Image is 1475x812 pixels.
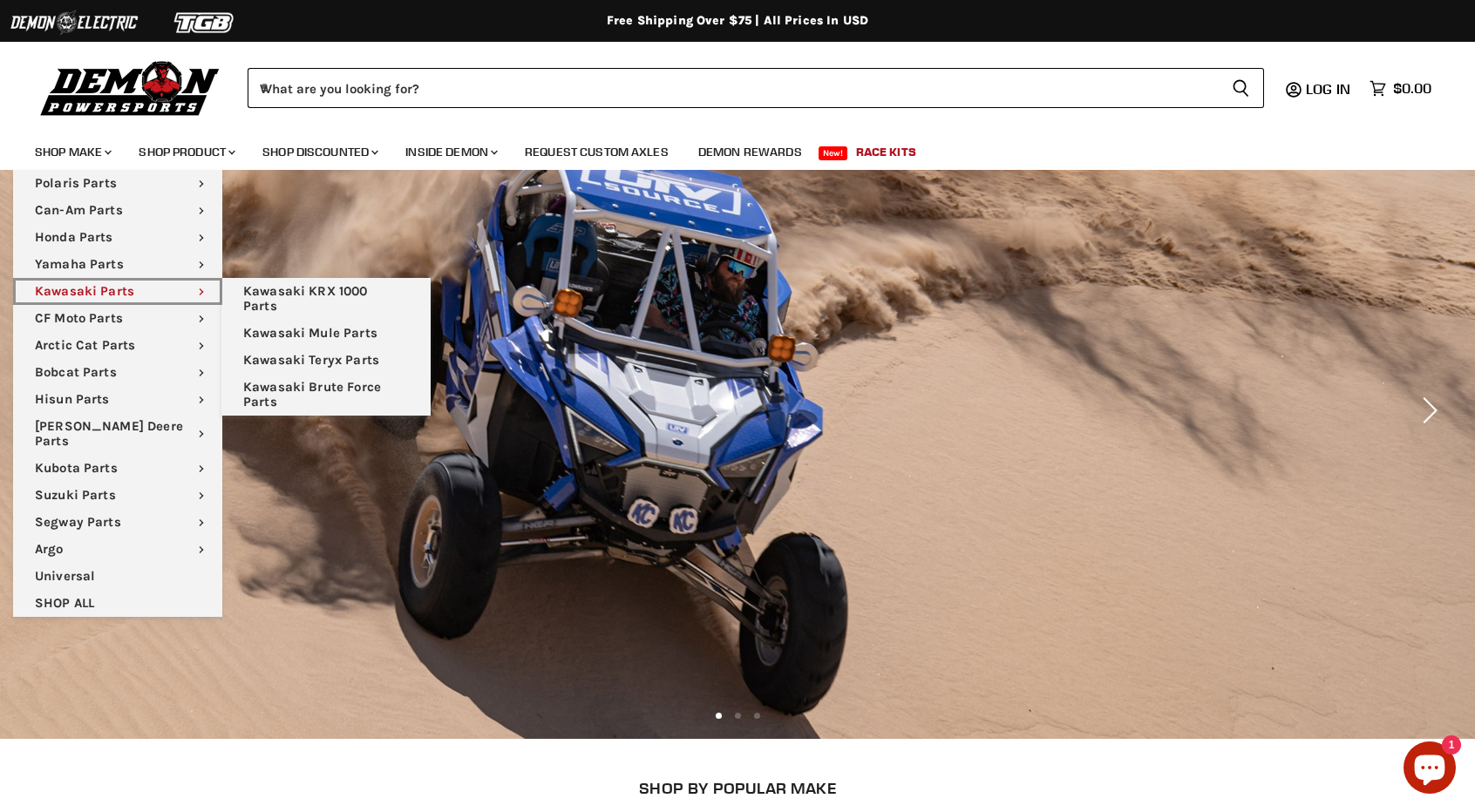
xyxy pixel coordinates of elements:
[13,170,222,617] ul: Main menu
[13,224,222,251] a: Honda Parts
[221,278,431,416] ul: Main menu
[685,134,815,170] a: Demon Rewards
[13,563,222,590] a: Universal
[13,482,222,509] a: Suzuki Parts
[819,146,848,160] span: New!
[221,278,431,320] a: Kawasaki KRX 1000 Parts
[1218,68,1264,108] button: Search
[248,68,1218,108] input: When autocomplete results are available use up and down arrows to review and enter to select
[40,13,1435,29] div: Free Shipping Over $75 | All Prices In USD
[249,134,389,170] a: Shop Discounted
[13,305,222,332] a: CF Moto Parts
[512,134,682,170] a: Request Custom Axles
[13,455,222,482] a: Kubota Parts
[1410,393,1444,428] button: Next
[9,6,139,39] img: Demon Electric Logo 2
[735,713,741,719] li: Page dot 2
[62,779,1414,797] h2: SHOP BY POPULAR MAKE
[843,134,929,170] a: Race Kits
[1306,80,1350,98] span: Log in
[1398,741,1461,798] inbox-online-store-chat: Shopify online store chat
[13,536,222,563] a: Argo
[13,251,222,278] a: Yamaha Parts
[754,713,760,719] li: Page dot 3
[13,278,222,305] a: Kawasaki Parts
[392,134,508,170] a: Inside Demon
[1298,81,1361,97] a: Log in
[248,68,1264,108] form: Product
[13,359,222,386] a: Bobcat Parts
[221,347,431,374] a: Kawasaki Teryx Parts
[221,320,431,347] a: Kawasaki Mule Parts
[1361,76,1440,101] a: $0.00
[13,386,222,413] a: Hisun Parts
[716,713,722,719] li: Page dot 1
[13,590,222,617] a: SHOP ALL
[1393,80,1431,97] span: $0.00
[13,413,222,455] a: [PERSON_NAME] Deere Parts
[13,170,222,197] a: Polaris Parts
[35,57,226,118] img: Demon Powersports
[13,332,222,359] a: Arctic Cat Parts
[22,134,122,170] a: Shop Make
[221,374,431,416] a: Kawasaki Brute Force Parts
[13,509,222,536] a: Segway Parts
[13,197,222,224] a: Can-Am Parts
[22,127,1427,170] ul: Main menu
[139,6,270,39] img: TGB Logo 2
[126,134,246,170] a: Shop Product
